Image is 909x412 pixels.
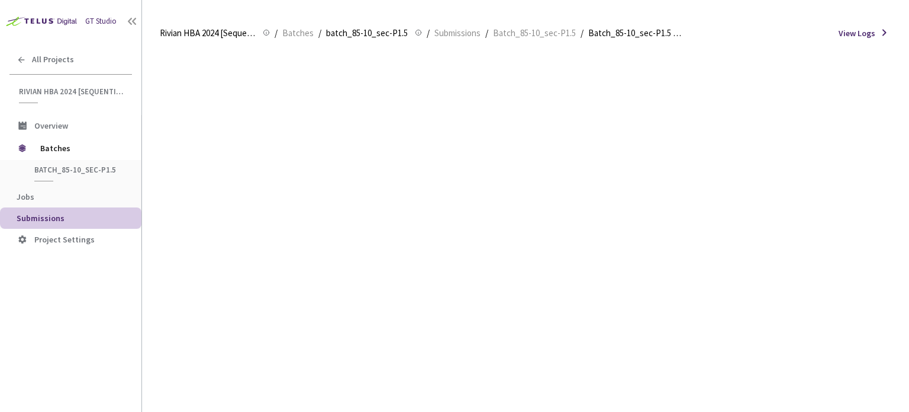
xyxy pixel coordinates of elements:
span: View Logs [839,27,875,39]
span: Batch_85-10_sec-P1.5 [493,26,576,40]
span: Project Settings [34,234,95,245]
li: / [427,26,430,40]
span: Batches [40,136,121,160]
span: Jobs [17,191,34,202]
span: Overview [34,120,68,131]
span: Batches [282,26,314,40]
span: All Projects [32,55,74,65]
span: Submissions [434,26,481,40]
li: / [318,26,321,40]
div: GT Studio [85,16,117,27]
span: Rivian HBA 2024 [Sequential] [160,26,256,40]
span: Batch_85-10_sec-P1.5 QC - [DATE] [588,26,684,40]
span: Submissions [17,213,65,223]
li: / [275,26,278,40]
span: batch_85-10_sec-P1.5 [326,26,408,40]
a: Batch_85-10_sec-P1.5 [491,26,578,39]
span: batch_85-10_sec-P1.5 [34,165,122,175]
a: Batches [280,26,316,39]
li: / [581,26,584,40]
a: Submissions [432,26,483,39]
li: / [485,26,488,40]
span: Rivian HBA 2024 [Sequential] [19,87,125,97]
